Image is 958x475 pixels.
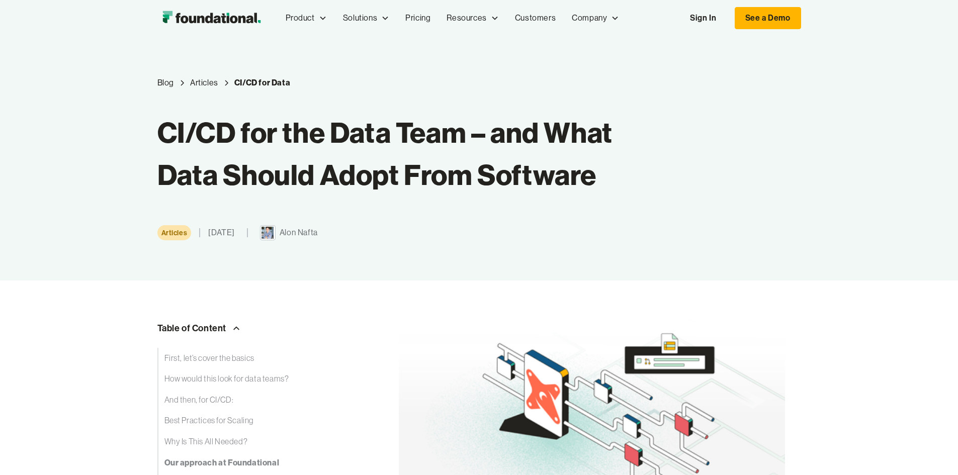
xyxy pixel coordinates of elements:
[164,456,280,469] strong: Our approach at Foundational
[157,452,359,473] a: Our approach at Foundational
[157,431,359,452] a: Why Is This All Needed?
[234,76,290,89] a: Current blog
[343,12,377,25] div: Solutions
[572,12,607,25] div: Company
[680,8,726,29] a: Sign In
[507,2,564,35] a: Customers
[161,227,188,238] div: Articles
[230,322,242,334] img: Arrow
[157,112,672,196] h1: CI/CD for the Data Team – and What Data Should Adopt From Software
[157,8,266,28] img: Foundational Logo
[208,226,235,239] div: [DATE]
[190,76,218,89] a: Category
[157,76,174,89] a: Blog
[447,12,486,25] div: Resources
[157,348,359,369] a: First, let’s cover the basics
[157,321,227,336] div: Table of Content
[735,7,801,29] a: See a Demo
[190,76,218,89] div: Articles
[157,368,359,390] a: How would this look for data teams?
[157,410,359,431] a: Best Practices for Scaling
[286,12,315,25] div: Product
[397,2,439,35] a: Pricing
[157,390,359,411] a: And then, for CI/CD:
[157,225,192,240] a: Category
[234,76,290,89] div: CI/CD for Data
[280,226,318,239] div: Alon Nafta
